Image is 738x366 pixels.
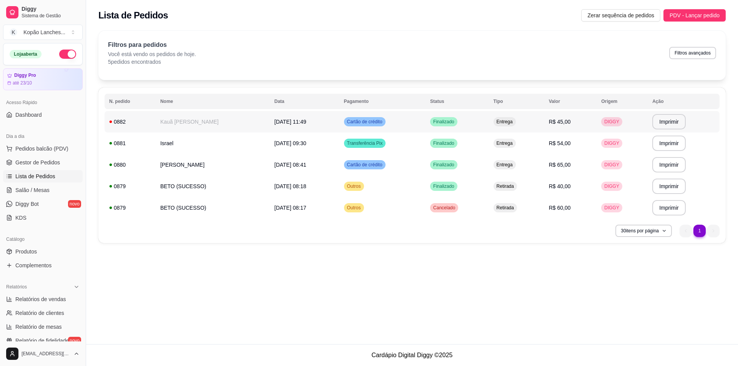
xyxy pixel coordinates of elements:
[15,248,37,255] span: Produtos
[14,73,36,78] article: Diggy Pro
[346,119,384,125] span: Cartão de crédito
[432,162,456,168] span: Finalizado
[15,200,39,208] span: Diggy Bot
[648,94,720,109] th: Ação
[346,162,384,168] span: Cartão de crédito
[109,182,151,190] div: 0879
[274,162,306,168] span: [DATE] 08:41
[108,58,196,66] p: 5 pedidos encontrados
[615,225,672,237] button: 30itens por página
[432,183,456,189] span: Finalizado
[597,94,648,109] th: Origem
[652,200,686,215] button: Imprimir
[432,140,456,146] span: Finalizado
[603,140,621,146] span: DIGGY
[274,140,306,146] span: [DATE] 09:30
[274,205,306,211] span: [DATE] 08:17
[3,344,83,363] button: [EMAIL_ADDRESS][DOMAIN_NAME]
[156,197,270,219] td: BETO (SUCESSO)
[669,47,716,59] button: Filtros avançados
[603,205,621,211] span: DIGGY
[109,204,151,212] div: 0879
[3,321,83,333] a: Relatório de mesas
[346,205,362,211] span: Outros
[495,162,514,168] span: Entrega
[603,119,621,125] span: DIGGY
[3,245,83,258] a: Produtos
[549,162,571,168] span: R$ 65,00
[663,9,726,22] button: PDV - Lançar pedido
[15,172,55,180] span: Lista de Pedidos
[346,183,362,189] span: Outros
[23,28,65,36] div: Kopão Lanches ...
[549,140,571,146] span: R$ 54,00
[15,337,69,344] span: Relatório de fidelidade
[98,9,168,22] h2: Lista de Pedidos
[426,94,489,109] th: Status
[15,214,27,222] span: KDS
[3,293,83,305] a: Relatórios de vendas
[549,205,571,211] span: R$ 60,00
[603,183,621,189] span: DIGGY
[549,183,571,189] span: R$ 40,00
[22,6,80,13] span: Diggy
[274,183,306,189] span: [DATE] 08:18
[346,140,384,146] span: Transferência Pix
[15,309,64,317] span: Relatório de clientes
[109,139,151,147] div: 0881
[3,233,83,245] div: Catálogo
[156,132,270,154] td: Israel
[109,161,151,169] div: 0880
[652,114,686,129] button: Imprimir
[108,40,196,50] p: Filtros para pedidos
[274,119,306,125] span: [DATE] 11:49
[105,94,156,109] th: N. pedido
[3,184,83,196] a: Salão / Mesas
[156,176,270,197] td: BETO (SUCESSO)
[270,94,339,109] th: Data
[15,262,52,269] span: Complementos
[587,11,654,20] span: Zerar sequência de pedidos
[339,94,426,109] th: Pagamento
[6,284,27,290] span: Relatórios
[15,323,62,331] span: Relatório de mesas
[156,154,270,176] td: [PERSON_NAME]
[652,157,686,172] button: Imprimir
[495,183,515,189] span: Retirada
[489,94,544,109] th: Tipo
[108,50,196,58] p: Você está vendo os pedidos de hoje.
[15,159,60,166] span: Gestor de Pedidos
[3,335,83,347] a: Relatório de fidelidadenovo
[652,179,686,194] button: Imprimir
[3,170,83,182] a: Lista de Pedidos
[15,111,42,119] span: Dashboard
[22,13,80,19] span: Sistema de Gestão
[3,259,83,272] a: Complementos
[3,3,83,22] a: DiggySistema de Gestão
[495,119,514,125] span: Entrega
[86,344,738,366] footer: Cardápio Digital Diggy © 2025
[544,94,597,109] th: Valor
[652,136,686,151] button: Imprimir
[3,198,83,210] a: Diggy Botnovo
[3,307,83,319] a: Relatório de clientes
[10,28,17,36] span: K
[59,50,76,59] button: Alterar Status
[3,142,83,155] button: Pedidos balcão (PDV)
[693,225,706,237] li: pagination item 1 active
[3,156,83,169] a: Gestor de Pedidos
[670,11,720,20] span: PDV - Lançar pedido
[549,119,571,125] span: R$ 45,00
[432,119,456,125] span: Finalizado
[495,205,515,211] span: Retirada
[156,94,270,109] th: Nome
[15,145,68,152] span: Pedidos balcão (PDV)
[3,109,83,121] a: Dashboard
[15,295,66,303] span: Relatórios de vendas
[676,221,723,241] nav: pagination navigation
[13,80,32,86] article: até 23/10
[156,111,270,132] td: Kauã [PERSON_NAME]
[495,140,514,146] span: Entrega
[3,68,83,90] a: Diggy Proaté 23/10
[3,25,83,40] button: Select a team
